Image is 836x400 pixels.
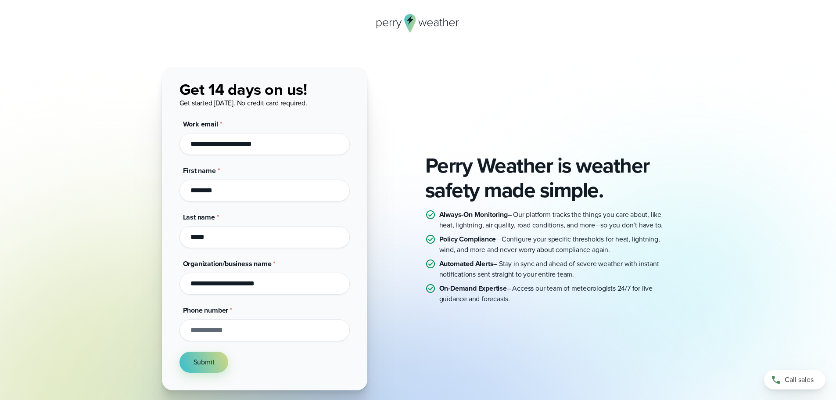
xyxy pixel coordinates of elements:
[785,375,814,385] span: Call sales
[439,259,494,269] strong: Automated Alerts
[179,98,307,108] span: Get started [DATE]. No credit card required.
[439,209,508,220] strong: Always-On Monitoring
[183,212,215,222] span: Last name
[425,153,675,202] h2: Perry Weather is weather safety made simple.
[439,283,507,293] strong: On-Demand Expertise
[179,352,229,373] button: Submit
[764,370,825,389] a: Call sales
[194,357,215,368] span: Submit
[183,259,272,269] span: Organization/business name
[439,234,675,255] p: – Configure your specific thresholds for heat, lightning, wind, and more and never worry about co...
[183,166,216,176] span: First name
[183,119,218,129] span: Work email
[439,209,675,231] p: – Our platform tracks the things you care about, like heat, lightning, air quality, road conditio...
[439,259,675,280] p: – Stay in sync and ahead of severe weather with instant notifications sent straight to your entir...
[439,234,496,244] strong: Policy Compliance
[183,305,229,315] span: Phone number
[179,78,307,101] span: Get 14 days on us!
[439,283,675,304] p: – Access our team of meteorologists 24/7 for live guidance and forecasts.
